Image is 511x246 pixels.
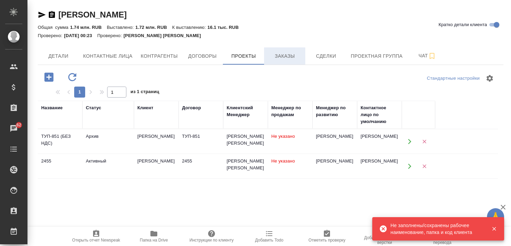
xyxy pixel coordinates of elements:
[2,120,26,137] a: 62
[130,88,159,98] span: из 1 страниц
[67,227,125,246] button: Открыть отчет Newspeak
[97,33,124,38] p: Проверено:
[298,227,356,246] button: Отметить проверку
[487,208,504,225] button: 🙏
[316,158,354,165] div: [PERSON_NAME]
[172,25,207,30] p: К выставлению:
[39,70,58,84] button: Добавить проект
[227,158,264,171] div: [PERSON_NAME] [PERSON_NAME]
[240,227,298,246] button: Добавить Todo
[86,133,130,140] div: Архив
[481,70,498,87] span: Настроить таблицу
[182,158,220,165] div: 2455
[64,33,98,38] p: [DATE] 00:23
[70,25,107,30] p: 1.74 млн. RUB
[361,133,398,140] div: [PERSON_NAME]
[487,226,501,232] button: Закрыть
[316,104,354,118] div: Менеджер по развитию
[227,52,260,60] span: Проекты
[135,25,172,30] p: 1.72 млн. RUB
[48,11,56,19] button: Скопировать ссылку
[227,104,264,118] div: Клиентский Менеджер
[390,222,481,236] div: Не заполнены/сохранены рабочее наименование, папка и код клиента
[186,52,219,60] span: Договоры
[490,210,501,224] span: 🙏
[58,10,127,19] a: [PERSON_NAME]
[417,159,431,173] button: Удалить
[140,238,168,243] span: Папка на Drive
[86,104,101,111] div: Статус
[183,227,240,246] button: Инструкции по клиенту
[271,134,295,139] span: Не указано
[207,25,244,30] p: 16.1 тыс. RUB
[417,134,431,148] button: Удалить
[41,158,79,165] div: 2455
[271,104,309,118] div: Менеджер по продажам
[107,25,135,30] p: Выставлено:
[38,33,64,38] p: Проверено:
[137,104,153,111] div: Клиент
[72,238,120,243] span: Открыть отчет Newspeak
[402,134,417,148] button: Открыть
[308,238,345,243] span: Отметить проверку
[309,52,342,60] span: Сделки
[351,52,402,60] span: Проектная группа
[428,52,436,60] svg: Подписаться
[411,52,444,60] span: Чат
[86,158,130,165] div: Активный
[227,133,264,147] div: [PERSON_NAME] [PERSON_NAME]
[41,133,79,147] div: ТУП-851 (БЕЗ НДС)
[137,133,175,140] div: [PERSON_NAME]
[361,158,398,165] div: [PERSON_NAME]
[137,158,175,165] div: [PERSON_NAME]
[83,52,133,60] span: Контактные лица
[360,235,409,245] span: Добавить инструкции верстки
[356,227,413,246] button: Добавить инструкции верстки
[41,104,63,111] div: Название
[38,11,46,19] button: Скопировать ссылку для ЯМессенджера
[124,33,206,38] p: [PERSON_NAME] [PERSON_NAME]
[182,133,220,140] div: ТУП-851
[63,70,82,84] button: Обновить данные
[255,238,283,243] span: Добавить Todo
[38,25,70,30] p: Общая сумма
[271,158,295,164] span: Не указано
[190,238,234,243] span: Инструкции по клиенту
[182,104,201,111] div: Договор
[268,52,301,60] span: Заказы
[42,52,75,60] span: Детали
[316,133,354,140] div: [PERSON_NAME]
[12,122,25,128] span: 62
[125,227,183,246] button: Папка на Drive
[439,21,487,28] span: Кратко детали клиента
[141,52,178,60] span: Контрагенты
[361,104,398,125] div: Контактное лицо по умолчанию
[402,159,417,173] button: Открыть
[425,73,481,84] div: split button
